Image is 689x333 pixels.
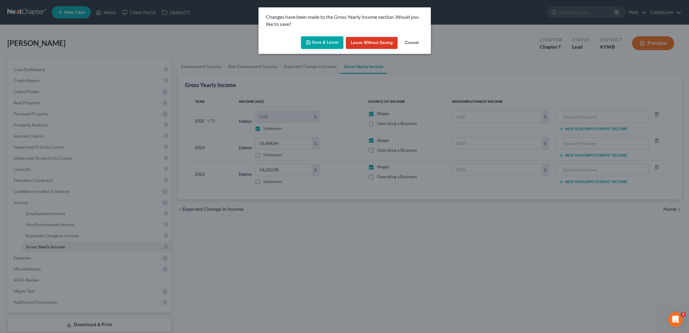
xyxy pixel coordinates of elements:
[668,312,683,327] iframe: Intercom live chat
[346,37,398,49] button: Leave without Saving
[301,36,343,49] button: Save & Leave
[400,37,423,49] button: Cancel
[266,14,423,28] p: Changes have been made to the Gross Yearly Income section. Would you like to save?
[681,312,686,317] span: 2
